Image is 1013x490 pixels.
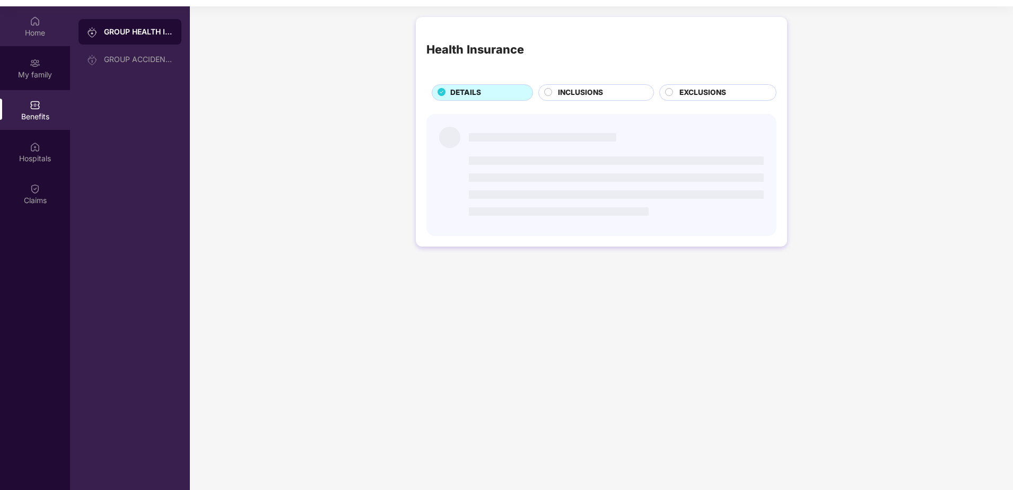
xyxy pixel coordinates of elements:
img: svg+xml;base64,PHN2ZyBpZD0iSG9zcGl0YWxzIiB4bWxucz0iaHR0cDovL3d3dy53My5vcmcvMjAwMC9zdmciIHdpZHRoPS... [30,142,40,152]
img: svg+xml;base64,PHN2ZyB3aWR0aD0iMjAiIGhlaWdodD0iMjAiIHZpZXdCb3g9IjAgMCAyMCAyMCIgZmlsbD0ibm9uZSIgeG... [30,58,40,68]
div: Health Insurance [426,40,524,58]
div: GROUP ACCIDENTAL INSURANCE [104,55,173,64]
span: DETAILS [450,87,481,99]
img: svg+xml;base64,PHN2ZyB3aWR0aD0iMjAiIGhlaWdodD0iMjAiIHZpZXdCb3g9IjAgMCAyMCAyMCIgZmlsbD0ibm9uZSIgeG... [87,27,98,38]
img: svg+xml;base64,PHN2ZyBpZD0iSG9tZSIgeG1sbnM9Imh0dHA6Ly93d3cudzMub3JnLzIwMDAvc3ZnIiB3aWR0aD0iMjAiIG... [30,16,40,27]
img: svg+xml;base64,PHN2ZyB3aWR0aD0iMjAiIGhlaWdodD0iMjAiIHZpZXdCb3g9IjAgMCAyMCAyMCIgZmlsbD0ibm9uZSIgeG... [87,55,98,65]
img: svg+xml;base64,PHN2ZyBpZD0iQ2xhaW0iIHhtbG5zPSJodHRwOi8vd3d3LnczLm9yZy8yMDAwL3N2ZyIgd2lkdGg9IjIwIi... [30,183,40,194]
span: EXCLUSIONS [679,87,726,99]
div: GROUP HEALTH INSURANCE [104,27,173,37]
span: INCLUSIONS [558,87,603,99]
img: svg+xml;base64,PHN2ZyBpZD0iQmVuZWZpdHMiIHhtbG5zPSJodHRwOi8vd3d3LnczLm9yZy8yMDAwL3N2ZyIgd2lkdGg9Ij... [30,100,40,110]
